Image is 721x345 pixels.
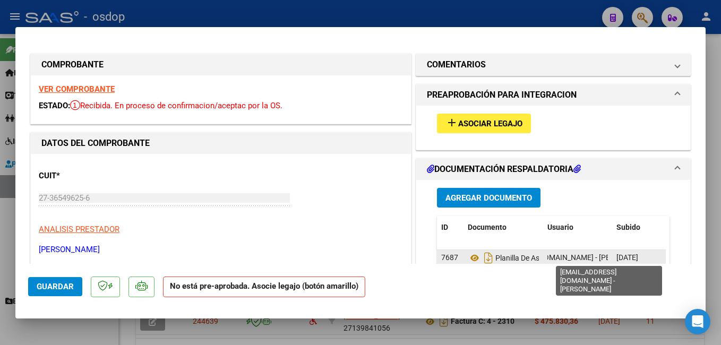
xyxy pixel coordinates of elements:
[39,244,403,256] p: [PERSON_NAME]
[445,193,532,203] span: Agregar Documento
[665,216,718,239] datatable-header-cell: Acción
[39,225,119,234] span: ANALISIS PRESTADOR
[543,216,612,239] datatable-header-cell: Usuario
[476,253,656,262] span: [EMAIL_ADDRESS][DOMAIN_NAME] - [PERSON_NAME]
[416,54,690,75] mat-expansion-panel-header: COMENTARIOS
[416,84,690,106] mat-expansion-panel-header: PREAPROBACIÓN PARA INTEGRACION
[437,216,463,239] datatable-header-cell: ID
[441,223,448,231] span: ID
[612,216,665,239] datatable-header-cell: Subido
[463,216,543,239] datatable-header-cell: Documento
[28,277,82,296] button: Guardar
[547,223,573,231] span: Usuario
[427,163,581,176] h1: DOCUMENTACIÓN RESPALDATORIA
[458,119,522,128] span: Asociar Legajo
[416,106,690,150] div: PREAPROBACIÓN PARA INTEGRACION
[416,159,690,180] mat-expansion-panel-header: DOCUMENTACIÓN RESPALDATORIA
[39,101,70,110] span: ESTADO:
[427,89,577,101] h1: PREAPROBACIÓN PARA INTEGRACION
[616,253,638,262] span: [DATE]
[437,114,531,133] button: Asociar Legajo
[41,59,104,70] strong: COMPROBANTE
[427,58,486,71] h1: COMENTARIOS
[41,138,150,148] strong: DATOS DEL COMPROBANTE
[163,277,365,297] strong: No está pre-aprobada. Asocie legajo (botón amarillo)
[482,249,495,266] i: Descargar documento
[445,116,458,129] mat-icon: add
[441,253,458,262] span: 7687
[39,170,148,182] p: CUIT
[70,101,282,110] span: Recibida. En proceso de confirmacion/aceptac por la OS.
[437,188,540,208] button: Agregar Documento
[39,84,115,94] a: VER COMPROBANTE
[468,254,565,262] span: Planilla De Asistencia
[616,223,640,231] span: Subido
[37,282,74,291] span: Guardar
[685,309,710,334] div: Open Intercom Messenger
[468,223,507,231] span: Documento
